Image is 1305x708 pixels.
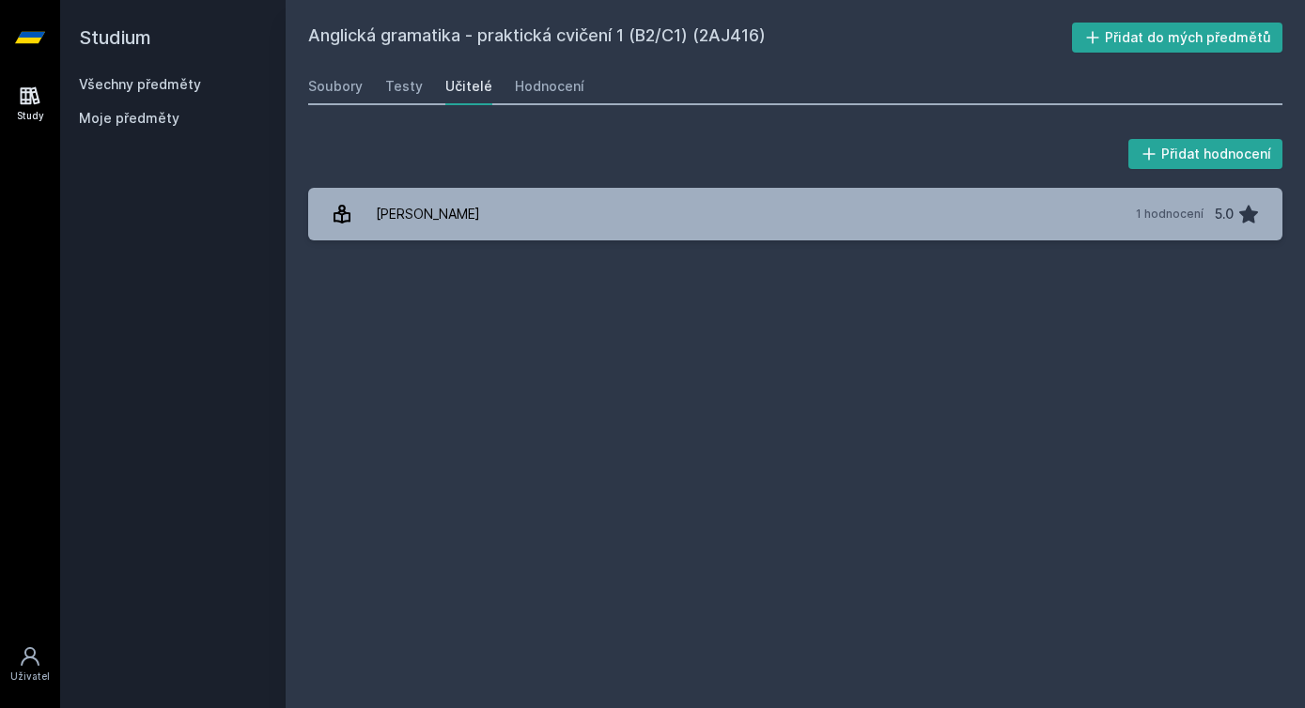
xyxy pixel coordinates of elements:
[4,636,56,693] a: Uživatel
[308,23,1072,53] h2: Anglická gramatika - praktická cvičení 1 (B2/C1) (2AJ416)
[376,195,480,233] div: [PERSON_NAME]
[385,77,423,96] div: Testy
[308,77,363,96] div: Soubory
[17,109,44,123] div: Study
[308,68,363,105] a: Soubory
[10,670,50,684] div: Uživatel
[1128,139,1283,169] button: Přidat hodnocení
[1136,207,1204,222] div: 1 hodnocení
[445,68,492,105] a: Učitelé
[79,76,201,92] a: Všechny předměty
[445,77,492,96] div: Učitelé
[515,68,584,105] a: Hodnocení
[1072,23,1283,53] button: Přidat do mých předmětů
[1215,195,1234,233] div: 5.0
[385,68,423,105] a: Testy
[4,75,56,132] a: Study
[79,109,179,128] span: Moje předměty
[515,77,584,96] div: Hodnocení
[308,188,1282,240] a: [PERSON_NAME] 1 hodnocení 5.0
